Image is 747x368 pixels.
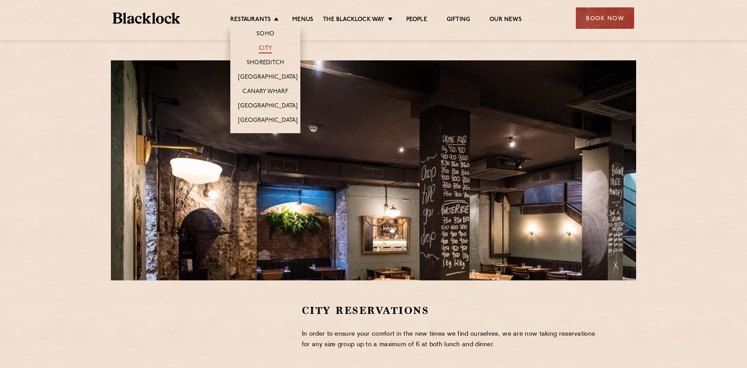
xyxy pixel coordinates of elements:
[302,304,600,317] h2: City Reservations
[489,16,522,25] a: Our News
[259,45,272,53] a: City
[292,16,313,25] a: Menus
[230,16,271,25] a: Restaurants
[247,59,284,68] a: Shoreditch
[323,16,384,25] a: The Blacklock Way
[238,117,298,125] a: [GEOGRAPHIC_DATA]
[242,88,288,97] a: Canary Wharf
[113,12,180,24] img: BL_Textured_Logo-footer-cropped.svg
[256,30,274,39] a: Soho
[302,329,600,350] p: In order to ensure your comfort in the new times we find ourselves, we are now taking reservation...
[406,16,427,25] a: People
[238,74,298,82] a: [GEOGRAPHIC_DATA]
[576,7,634,29] div: Book Now
[238,102,298,111] a: [GEOGRAPHIC_DATA]
[447,16,470,25] a: Gifting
